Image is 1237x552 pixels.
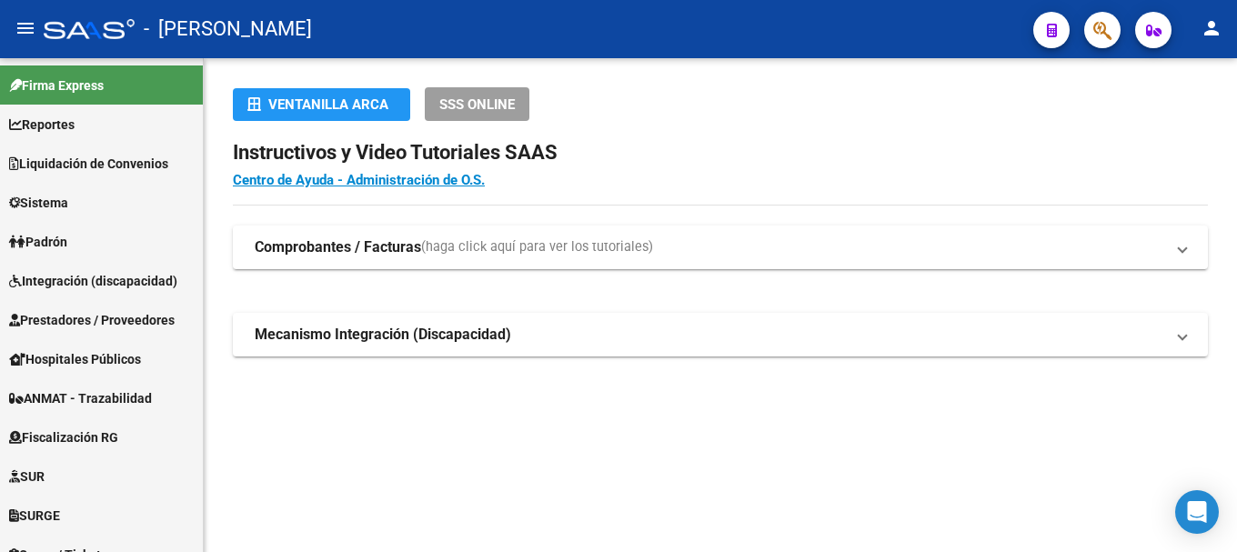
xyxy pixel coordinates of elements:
[255,325,511,345] strong: Mecanismo Integración (Discapacidad)
[9,271,177,291] span: Integración (discapacidad)
[9,154,168,174] span: Liquidación de Convenios
[9,467,45,487] span: SUR
[247,88,396,121] div: Ventanilla ARCA
[439,96,515,113] span: SSS ONLINE
[233,313,1208,356] mat-expansion-panel-header: Mecanismo Integración (Discapacidad)
[233,135,1208,170] h2: Instructivos y Video Tutoriales SAAS
[15,17,36,39] mat-icon: menu
[425,87,529,121] button: SSS ONLINE
[9,427,118,447] span: Fiscalización RG
[1175,490,1219,534] div: Open Intercom Messenger
[233,172,485,188] a: Centro de Ayuda - Administración de O.S.
[9,349,141,369] span: Hospitales Públicos
[233,88,410,121] button: Ventanilla ARCA
[9,232,67,252] span: Padrón
[233,226,1208,269] mat-expansion-panel-header: Comprobantes / Facturas(haga click aquí para ver los tutoriales)
[9,388,152,408] span: ANMAT - Trazabilidad
[9,506,60,526] span: SURGE
[9,75,104,95] span: Firma Express
[9,193,68,213] span: Sistema
[144,9,312,49] span: - [PERSON_NAME]
[255,237,421,257] strong: Comprobantes / Facturas
[9,310,175,330] span: Prestadores / Proveedores
[1201,17,1222,39] mat-icon: person
[421,237,653,257] span: (haga click aquí para ver los tutoriales)
[9,115,75,135] span: Reportes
